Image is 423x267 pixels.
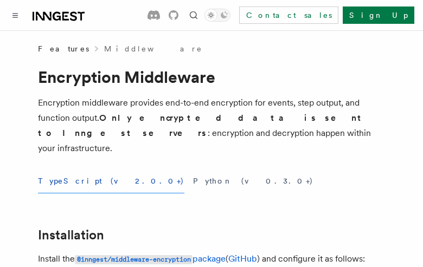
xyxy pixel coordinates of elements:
[187,9,200,22] button: Find something...
[38,113,366,138] strong: Only encrypted data is sent to Inngest servers
[239,6,338,24] a: Contact sales
[9,9,22,22] button: Toggle navigation
[343,6,414,24] a: Sign Up
[193,169,313,193] button: Python (v0.3.0+)
[38,169,184,193] button: TypeScript (v2.0.0+)
[38,251,385,267] p: Install the ( ) and configure it as follows:
[204,9,230,22] button: Toggle dark mode
[38,67,385,87] h1: Encryption Middleware
[75,253,226,264] a: @inngest/middleware-encryptionpackage
[38,43,89,54] span: Features
[104,43,203,54] a: Middleware
[38,227,104,243] a: Installation
[75,255,193,264] code: @inngest/middleware-encryption
[228,253,257,264] a: GitHub
[38,95,385,156] p: Encryption middleware provides end-to-end encryption for events, step output, and function output...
